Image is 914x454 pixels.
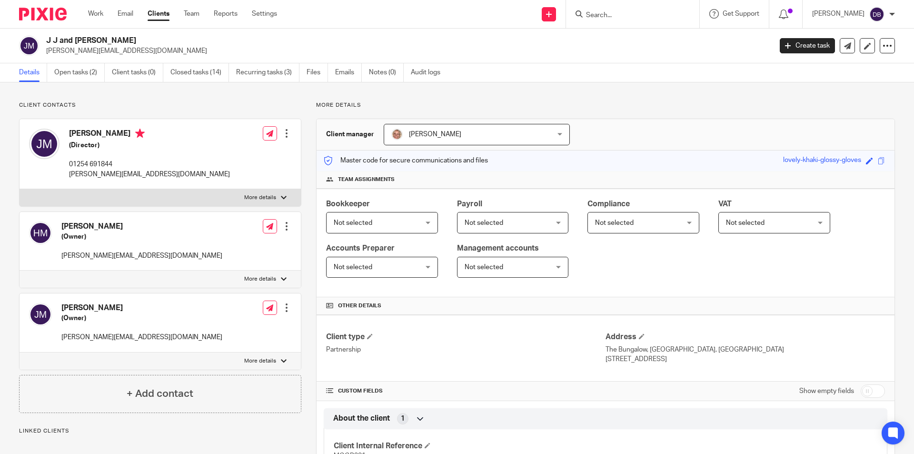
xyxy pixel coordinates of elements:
div: lovely-khaki-glossy-gloves [783,155,861,166]
p: [PERSON_NAME][EMAIL_ADDRESS][DOMAIN_NAME] [46,46,765,56]
a: Email [118,9,133,19]
a: Settings [252,9,277,19]
span: Team assignments [338,176,395,183]
h5: (Director) [69,141,230,150]
p: 01254 691844 [69,160,230,169]
a: Details [19,63,47,82]
span: Not selected [726,220,765,226]
a: Closed tasks (14) [170,63,229,82]
h5: (Owner) [61,313,222,323]
label: Show empty fields [799,386,854,396]
p: Client contacts [19,101,301,109]
a: Reports [214,9,238,19]
img: SJ.jpg [391,129,403,140]
a: Create task [780,38,835,53]
img: svg%3E [19,36,39,56]
span: Bookkeeper [326,200,370,208]
span: About the client [333,414,390,424]
span: VAT [718,200,732,208]
p: The Bungalow, [GEOGRAPHIC_DATA], [GEOGRAPHIC_DATA] [606,345,885,354]
img: svg%3E [29,129,60,159]
h4: [PERSON_NAME] [69,129,230,141]
input: Search [585,11,671,20]
p: [STREET_ADDRESS] [606,354,885,364]
p: [PERSON_NAME][EMAIL_ADDRESS][DOMAIN_NAME] [61,251,222,261]
span: Compliance [587,200,630,208]
h5: (Owner) [61,232,222,242]
h4: [PERSON_NAME] [61,222,222,232]
h4: + Add contact [127,386,193,401]
span: Not selected [334,220,372,226]
p: More details [244,194,276,202]
span: [PERSON_NAME] [409,131,461,138]
h4: Client Internal Reference [334,441,606,451]
span: Management accounts [457,244,539,252]
a: Team [184,9,199,19]
a: Client tasks (0) [112,63,163,82]
h2: J J and [PERSON_NAME] [46,36,622,46]
p: [PERSON_NAME][EMAIL_ADDRESS][DOMAIN_NAME] [69,170,230,179]
span: Not selected [334,264,372,271]
a: Emails [335,63,362,82]
p: [PERSON_NAME] [812,9,864,19]
h4: Address [606,332,885,342]
span: Accounts Preparer [326,244,395,252]
p: More details [244,357,276,365]
h3: Client manager [326,130,374,139]
img: Pixie [19,8,67,20]
img: svg%3E [29,303,52,326]
img: svg%3E [29,222,52,244]
img: svg%3E [869,7,884,22]
p: Partnership [326,345,606,354]
p: More details [316,101,895,109]
p: Master code for secure communications and files [324,156,488,165]
h4: [PERSON_NAME] [61,303,222,313]
p: More details [244,275,276,283]
a: Files [307,63,328,82]
i: Primary [135,129,145,138]
span: Not selected [465,220,503,226]
a: Open tasks (2) [54,63,105,82]
a: Notes (0) [369,63,404,82]
a: Audit logs [411,63,447,82]
span: 1 [401,414,405,424]
span: Other details [338,302,381,310]
a: Clients [148,9,169,19]
h4: CUSTOM FIELDS [326,387,606,395]
a: Work [88,9,103,19]
span: Not selected [465,264,503,271]
p: Linked clients [19,427,301,435]
a: Recurring tasks (3) [236,63,299,82]
span: Get Support [723,10,759,17]
p: [PERSON_NAME][EMAIL_ADDRESS][DOMAIN_NAME] [61,333,222,342]
h4: Client type [326,332,606,342]
span: Not selected [595,220,634,226]
span: Payroll [457,200,482,208]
